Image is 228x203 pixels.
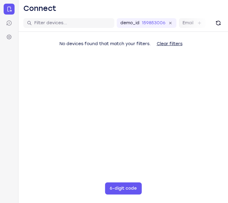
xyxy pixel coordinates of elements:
[59,41,151,46] span: No devices found that match your filters.
[34,20,111,26] input: Filter devices...
[4,4,15,15] a: Connect
[120,20,139,26] label: demo_id
[4,18,15,28] a: Sessions
[152,38,187,50] button: Clear filters
[4,32,15,42] a: Settings
[183,20,193,26] label: Email
[23,4,56,13] h1: Connect
[213,18,223,28] button: Refresh
[105,182,142,195] button: 6-digit code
